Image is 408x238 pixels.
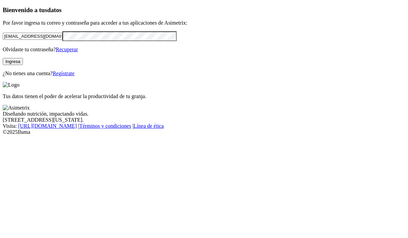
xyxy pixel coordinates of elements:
[3,58,23,65] button: Ingresa
[3,123,405,129] div: Visita : | |
[3,105,30,111] img: Asimetrix
[56,47,78,52] a: Recuperar
[3,6,405,14] h3: Bienvenido a tus
[3,93,405,99] p: Tus datos tienen el poder de acelerar la productividad de tu granja.
[18,123,77,129] a: [URL][DOMAIN_NAME]
[134,123,164,129] a: Línea de ética
[3,82,20,88] img: Logo
[3,129,405,135] div: © 2025 Iluma
[3,20,405,26] p: Por favor ingresa tu correo y contraseña para acceder a tus aplicaciones de Asimetrix:
[3,111,405,117] div: Diseñando nutrición, impactando vidas.
[79,123,131,129] a: Términos y condiciones
[47,6,62,13] span: datos
[3,33,62,40] input: Tu correo
[3,117,405,123] div: .
[3,70,405,77] p: ¿No tienes una cuenta?
[3,47,405,53] p: Olvidaste tu contraseña?
[53,70,75,76] a: Regístrate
